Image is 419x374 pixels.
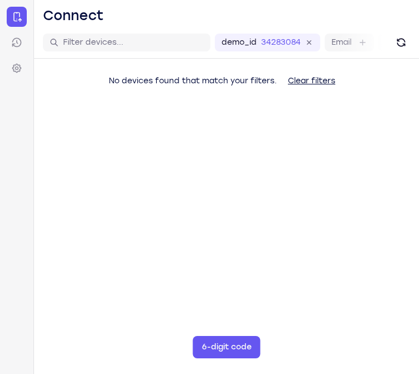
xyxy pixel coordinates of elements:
input: Filter devices... [63,37,204,48]
a: Sessions [7,32,27,53]
a: Connect [7,7,27,27]
button: Clear filters [279,70,344,92]
h1: Connect [43,7,104,25]
label: Email [331,37,351,48]
span: No devices found that match your filters. [109,76,277,86]
button: 6-digit code [193,336,261,358]
label: demo_id [221,37,257,48]
button: Refresh [392,34,410,51]
a: Settings [7,58,27,78]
